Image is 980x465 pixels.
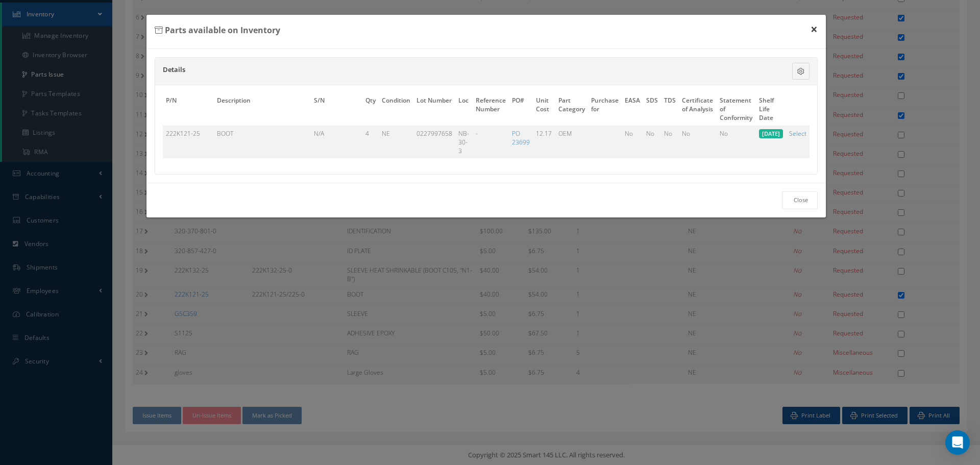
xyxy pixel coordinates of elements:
td: NE [379,126,413,158]
span: - [476,129,478,138]
th: Reference Number [473,93,509,126]
td: 4 [362,126,379,158]
td: 222K121-25 [163,126,214,158]
th: Shelf Life Date [756,93,786,126]
span: [DATE] [759,129,783,138]
th: Part Category [555,93,588,126]
a: Close [782,191,818,209]
th: Purchase for [588,93,622,126]
td: OEM [555,126,588,158]
th: Unit Cost [533,93,555,126]
th: S/N [311,93,362,126]
h5: Details [163,66,699,74]
th: Lot Number [413,93,455,126]
th: Loc [455,93,472,126]
td: NB-30-3 [455,126,472,158]
td: No [661,126,679,158]
td: N/A [311,126,362,158]
a: PO 23699 [512,129,530,146]
th: P/N [163,93,214,126]
b: Parts available on Inventory [165,25,280,36]
td: No [622,126,643,158]
th: TDS [661,93,679,126]
a: Select [789,129,806,138]
td: 12.17 [533,126,555,158]
th: SDS [643,93,661,126]
th: EASA [622,93,643,126]
td: No [643,126,661,158]
th: Statement of Conformity [717,93,756,126]
th: Description [214,93,311,126]
th: Qty [362,93,379,126]
td: 0227997658 [413,126,455,158]
button: × [802,15,826,43]
td: No [679,126,717,158]
th: Certificate of Analysis [679,93,717,126]
td: BOOT [214,126,311,158]
th: PO# [509,93,533,126]
div: Open Intercom Messenger [945,430,970,455]
th: Condition [379,93,413,126]
td: No [717,126,756,158]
